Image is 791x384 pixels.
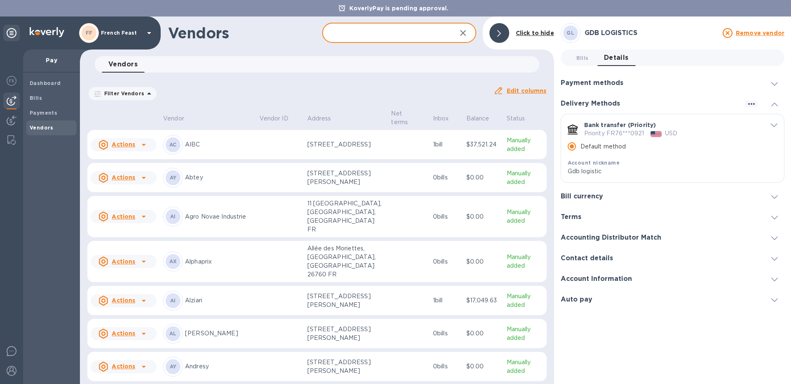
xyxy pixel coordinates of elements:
[169,330,177,337] b: AL
[30,56,73,64] p: Pay
[30,125,54,131] b: Vendors
[516,30,554,36] b: Click to hide
[651,131,662,137] img: USD
[507,169,543,186] p: Manually added
[561,296,592,304] h3: Auto pay
[433,296,460,305] p: 1 bill
[568,167,760,176] p: Gdb logistic
[307,169,385,186] p: [STREET_ADDRESS][PERSON_NAME]
[433,140,460,149] p: 1 bill
[112,141,135,148] u: Actions
[466,173,500,182] p: $0.00
[466,257,500,266] p: $0.00
[466,329,500,338] p: $0.00
[260,114,288,123] p: Vendor ID
[170,174,177,181] b: AY
[561,254,613,262] h3: Contact details
[433,329,460,338] p: 0 bills
[307,244,385,279] p: Allée des Moriettes, [GEOGRAPHIC_DATA], [GEOGRAPHIC_DATA] 26760 FR
[507,136,543,153] p: Manually added
[466,114,500,123] span: Balance
[580,142,626,151] p: Default method
[30,95,42,101] b: Bills
[112,258,135,265] u: Actions
[507,358,543,375] p: Manually added
[585,29,718,37] h3: GDB LOGISTICS
[169,258,177,264] b: AX
[185,173,253,182] p: Abtey
[604,52,629,64] span: Details
[307,358,385,375] p: [STREET_ADDRESS][PERSON_NAME]
[561,114,784,186] div: default-method
[307,114,331,123] p: Address
[185,140,253,149] p: AIBC
[566,30,574,36] b: GL
[112,363,135,370] u: Actions
[170,297,176,304] b: AI
[185,257,253,266] p: Alphaprix
[433,114,449,123] p: Inbox
[260,114,299,123] span: Vendor ID
[391,109,415,127] p: Net terms
[584,129,644,138] p: Priority FR76***0921
[7,76,16,86] img: Foreign exchange
[185,362,253,371] p: Andresy
[433,257,460,266] p: 0 bills
[307,292,385,309] p: [STREET_ADDRESS][PERSON_NAME]
[561,193,603,200] h3: Bill currency
[170,363,177,370] b: AY
[185,296,253,305] p: Alziari
[112,174,135,181] u: Actions
[307,140,385,149] p: [STREET_ADDRESS]
[507,325,543,342] p: Manually added
[345,4,453,12] p: KoverlyPay is pending approval.
[433,212,460,221] p: 0 bills
[466,296,500,305] p: $17,049.63
[101,90,144,97] p: Filter Vendors
[466,140,500,149] p: $37,521.24
[665,129,677,138] p: USD
[433,114,460,123] span: Inbox
[30,27,64,37] img: Logo
[163,114,195,123] span: Vendor
[112,330,135,337] u: Actions
[307,199,385,234] p: 11 [GEOGRAPHIC_DATA], [GEOGRAPHIC_DATA], [GEOGRAPHIC_DATA] FR
[466,212,500,221] p: $0.00
[561,213,581,221] h3: Terms
[163,114,184,123] p: Vendor
[185,212,253,221] p: Agro Novae Industrie
[30,110,57,116] b: Payments
[30,80,61,86] b: Dashboard
[507,87,547,94] u: Edit columns
[507,292,543,309] p: Manually added
[170,213,176,219] b: AI
[307,325,385,342] p: [STREET_ADDRESS][PERSON_NAME]
[112,297,135,304] u: Actions
[108,59,138,70] span: Vendors
[568,160,620,166] b: Account nickname
[466,114,489,123] p: Balance
[307,114,342,123] span: Address
[112,213,135,220] u: Actions
[185,329,253,338] p: [PERSON_NAME]
[433,173,460,182] p: 0 bills
[101,30,142,36] p: French Feast
[507,114,525,123] p: Status
[561,79,623,87] h3: Payment methods
[561,275,632,283] h3: Account Information
[576,54,589,62] span: Bills
[168,24,322,42] h1: Vendors
[391,109,426,127] span: Net terms
[736,30,784,36] u: Remove vendor
[86,30,93,36] b: FF
[507,253,543,270] p: Manually added
[561,234,661,242] h3: Accounting Distributor Match
[3,25,20,41] div: Unpin categories
[561,100,620,108] h3: Delivery Methods
[466,362,500,371] p: $0.00
[169,141,177,148] b: AC
[433,362,460,371] p: 0 bills
[584,121,656,129] p: Bank transfer (Priority)
[507,208,543,225] p: Manually added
